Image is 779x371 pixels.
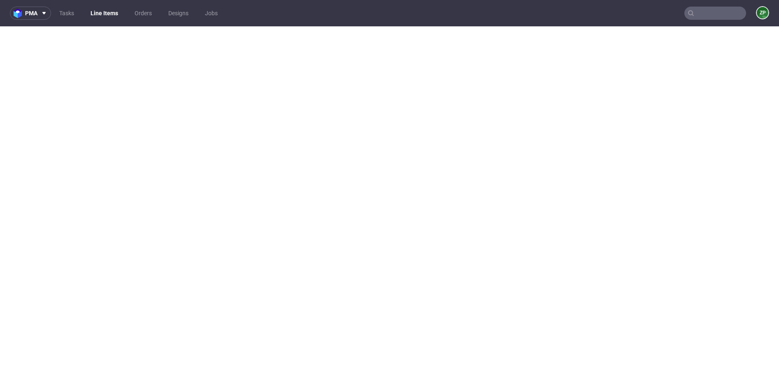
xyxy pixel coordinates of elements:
a: Line Items [86,7,123,20]
a: Orders [130,7,157,20]
figcaption: ZP [757,7,768,19]
img: logo [14,9,25,18]
span: pma [25,10,37,16]
button: pma [10,7,51,20]
a: Designs [163,7,193,20]
a: Jobs [200,7,223,20]
a: Tasks [54,7,79,20]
